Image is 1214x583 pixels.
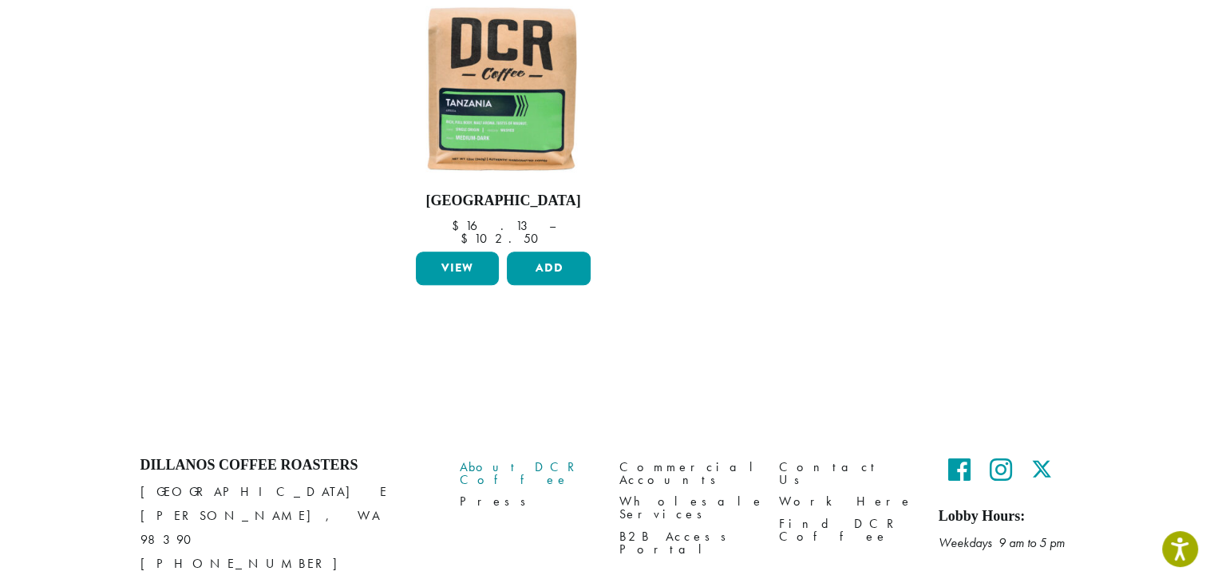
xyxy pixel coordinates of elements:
a: View [416,252,500,285]
bdi: 102.50 [461,230,546,247]
a: Work Here [779,491,915,513]
a: Commercial Accounts [619,457,755,491]
a: Contact Us [779,457,915,491]
h4: Dillanos Coffee Roasters [140,457,436,474]
a: About DCR Coffee [460,457,595,491]
button: Add [507,252,591,285]
span: $ [451,217,465,234]
h4: [GEOGRAPHIC_DATA] [412,192,595,210]
a: Wholesale Services [619,491,755,525]
span: – [548,217,555,234]
h5: Lobby Hours: [939,508,1074,525]
bdi: 16.13 [451,217,533,234]
a: Find DCR Coffee [779,513,915,547]
a: B2B Access Portal [619,525,755,560]
a: Press [460,491,595,513]
em: Weekdays 9 am to 5 pm [939,534,1065,551]
p: [GEOGRAPHIC_DATA] E [PERSON_NAME], WA 98390 [PHONE_NUMBER] [140,480,436,576]
span: $ [461,230,474,247]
